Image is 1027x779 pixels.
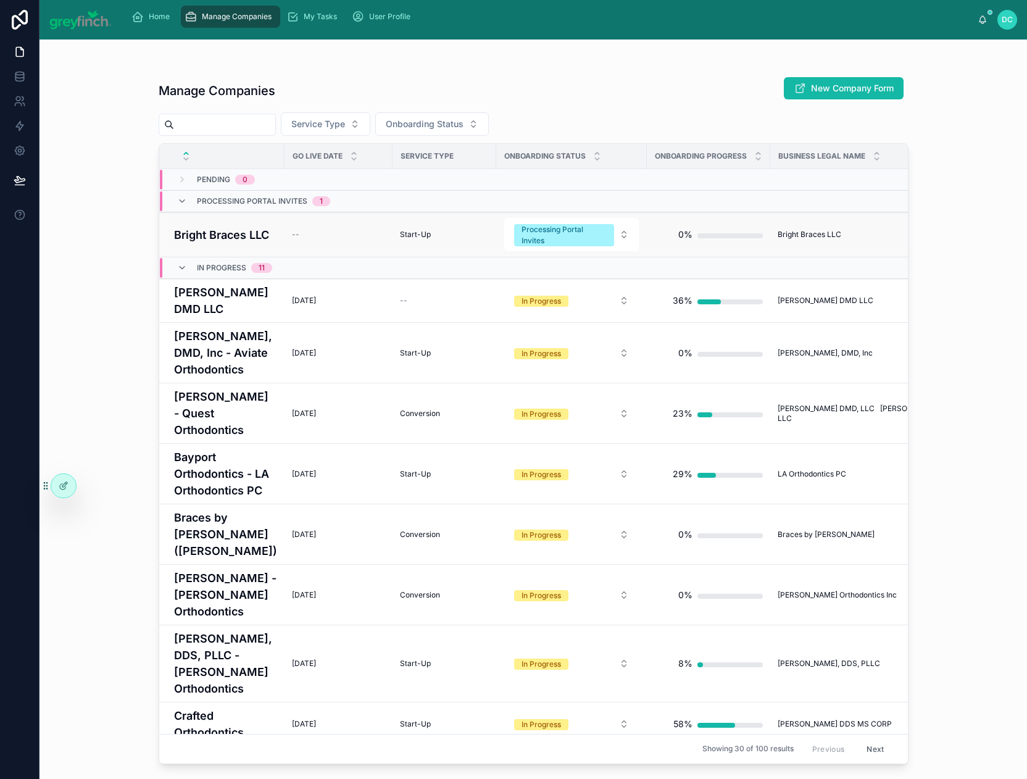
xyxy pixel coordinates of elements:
span: Conversion [400,530,440,539]
h4: Bayport Orthodontics - LA Orthodontics PC [174,449,277,499]
a: [PERSON_NAME] DMD LLC [778,296,978,306]
a: [PERSON_NAME] Orthodontics Inc [778,590,978,600]
span: Manage Companies [202,12,272,22]
span: [PERSON_NAME], DMD, Inc [778,348,873,358]
h4: [PERSON_NAME] - [PERSON_NAME] Orthodontics [174,570,277,620]
span: Braces by [PERSON_NAME] [778,530,875,539]
span: Pending [197,175,230,185]
span: Conversion [400,409,440,419]
button: Select Button [504,342,639,364]
button: Select Button [504,523,639,546]
a: [PERSON_NAME], DMD, Inc [778,348,978,358]
span: Service Type [291,118,345,130]
a: Start-Up [400,348,489,358]
div: In Progress [522,348,561,359]
a: [PERSON_NAME], DDS, PLLC [778,659,978,669]
span: Start-Up [400,469,431,479]
span: Business Legal Name [778,151,865,161]
a: Home [128,6,178,28]
span: LA Orthodontics PC [778,469,846,479]
a: Select Button [504,583,639,607]
span: [DATE] [292,590,316,600]
h1: Manage Companies [159,82,275,99]
a: Select Button [504,652,639,675]
a: [DATE] [292,469,385,479]
a: 0% [654,522,763,547]
button: Select Button [375,112,489,136]
span: [DATE] [292,409,316,419]
a: LA Orthodontics PC [778,469,978,479]
div: 11 [259,263,265,273]
a: Conversion [400,590,489,600]
span: [DATE] [292,296,316,306]
a: Manage Companies [181,6,280,28]
a: -- [292,230,385,240]
a: Start-Up [400,230,489,240]
h4: Crafted Orthodontics [174,707,277,741]
div: In Progress [522,590,561,601]
a: [PERSON_NAME] DMD LLC [174,284,277,317]
a: [PERSON_NAME] DMD, LLC [PERSON_NAME] DMD2, LLC [778,404,978,423]
div: 0% [678,222,692,247]
a: Select Button [504,289,639,312]
span: Start-Up [400,719,431,729]
div: 0 [243,175,247,185]
a: Bright Braces LLC [778,230,978,240]
h4: [PERSON_NAME] - Quest Orthodontics [174,388,277,438]
a: [DATE] [292,530,385,539]
a: 0% [654,341,763,365]
span: [PERSON_NAME] DDS MS CORP [778,719,892,729]
div: 23% [673,401,692,426]
span: Bright Braces LLC [778,230,841,240]
span: -- [292,230,299,240]
a: My Tasks [283,6,346,28]
a: Select Button [504,402,639,425]
div: 29% [673,462,692,486]
button: Select Button [504,463,639,485]
a: Braces by [PERSON_NAME] [778,530,978,539]
a: Conversion [400,530,489,539]
span: User Profile [369,12,410,22]
div: 36% [673,288,692,313]
button: Select Button [281,112,370,136]
span: [DATE] [292,530,316,539]
span: Go Live Date [293,151,343,161]
span: Start-Up [400,230,431,240]
a: [DATE] [292,348,385,358]
div: 0% [678,583,692,607]
button: Next [858,739,892,759]
a: [DATE] [292,409,385,419]
div: Processing Portal Invites [522,224,607,246]
a: Start-Up [400,719,489,729]
button: Select Button [504,402,639,425]
span: [PERSON_NAME] DMD LLC [778,296,873,306]
h4: Bright Braces LLC [174,227,277,243]
a: Select Button [504,217,639,252]
span: [DATE] [292,659,316,669]
a: 0% [654,222,763,247]
div: In Progress [522,530,561,541]
span: [PERSON_NAME] Orthodontics Inc [778,590,897,600]
div: scrollable content [122,3,978,30]
a: [PERSON_NAME], DDS, PLLC - [PERSON_NAME] Orthodontics [174,630,277,697]
span: Showing 30 of 100 results [702,744,794,754]
a: 23% [654,401,763,426]
div: 8% [678,651,692,676]
button: Select Button [504,290,639,312]
span: -- [400,296,407,306]
span: Onboarding Progress [655,151,747,161]
span: Home [149,12,170,22]
a: 0% [654,583,763,607]
a: Select Button [504,341,639,365]
a: Braces by [PERSON_NAME] ([PERSON_NAME]) [174,509,277,559]
a: [DATE] [292,659,385,669]
span: Start-Up [400,659,431,669]
div: In Progress [522,296,561,307]
a: -- [400,296,489,306]
a: User Profile [348,6,419,28]
a: Select Button [504,712,639,736]
div: In Progress [522,659,561,670]
button: Select Button [504,584,639,606]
